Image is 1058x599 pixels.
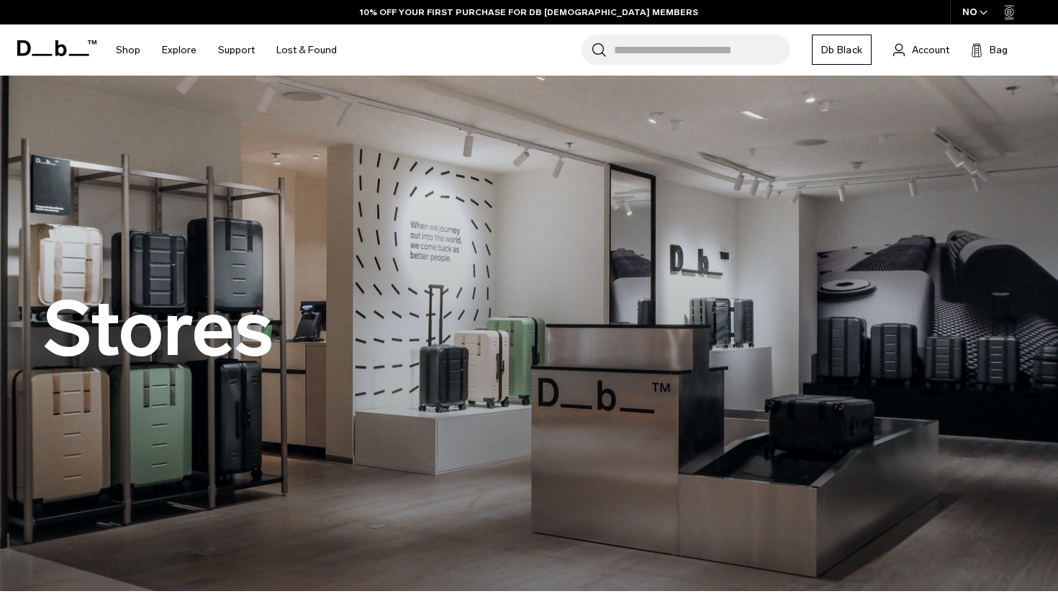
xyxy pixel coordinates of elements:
span: Bag [990,42,1008,58]
nav: Main Navigation [105,24,348,76]
button: Bag [971,41,1008,58]
a: Explore [162,24,196,76]
h2: Stores [43,292,273,367]
span: Account [912,42,949,58]
a: Shop [116,24,140,76]
a: Account [893,41,949,58]
a: Support [218,24,255,76]
a: 10% OFF YOUR FIRST PURCHASE FOR DB [DEMOGRAPHIC_DATA] MEMBERS [360,6,698,19]
a: Lost & Found [276,24,337,76]
a: Db Black [812,35,872,65]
